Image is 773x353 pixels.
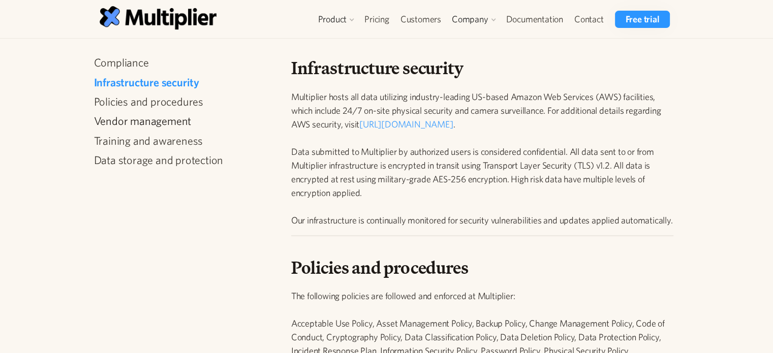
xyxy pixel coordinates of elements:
a: Vendor management [94,114,273,127]
a: [URL][DOMAIN_NAME] [359,119,453,130]
div: Company [452,13,488,25]
a: Documentation [500,11,568,28]
div: Company [447,11,501,28]
p: Multiplier hosts all data utilizing industry-leading US-based Amazon Web Services (AWS) facilitie... [291,90,674,227]
a: Data storage and protection [94,153,273,167]
strong: Policies and procedures [291,254,468,281]
a: Contact [569,11,609,28]
div: Product [318,13,347,25]
a: Pricing [359,11,395,28]
a: Free trial [615,11,669,28]
a: Policies and procedures [94,95,273,108]
a: Training and awareness [94,134,273,147]
div: Product [313,11,359,28]
a: Infrastructure security [94,75,273,88]
strong: Infrastructure security [291,54,463,81]
a: Customers [395,11,447,28]
a: Compliance [94,56,273,69]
